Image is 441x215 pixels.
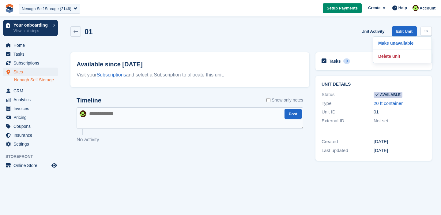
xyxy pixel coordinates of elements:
[13,113,50,122] span: Pricing
[13,23,50,27] p: Your onboarding
[376,39,429,47] a: Make unavailable
[3,41,58,50] a: menu
[13,104,50,113] span: Invoices
[77,97,101,104] h2: Timeline
[13,28,50,34] p: View next steps
[322,91,374,98] div: Status
[322,109,374,116] div: Unit ID
[3,87,58,95] a: menu
[343,58,350,64] div: 0
[266,97,303,103] label: Show only notes
[13,122,50,131] span: Coupons
[374,147,426,154] div: [DATE]
[359,26,387,36] a: Unit Activity
[266,97,270,103] input: Show only notes
[3,161,58,170] a: menu
[322,117,374,124] div: External ID
[5,4,14,13] img: stora-icon-8386f47178a22dfd0bd8f6a31ec36ba5ce8667c1dd55bd0f319d3a0aa187defe.svg
[376,52,429,60] a: Delete unit
[77,60,303,69] h2: Available since [DATE]
[13,68,50,76] span: Sites
[374,101,403,106] a: 20 ft container
[322,147,374,154] div: Last updated
[322,100,374,107] div: Type
[3,68,58,76] a: menu
[80,110,86,117] img: Catherine Coffey
[329,58,341,64] h2: Tasks
[13,95,50,104] span: Analytics
[374,138,426,145] div: [DATE]
[398,5,407,11] span: Help
[3,104,58,113] a: menu
[420,5,435,11] span: Account
[13,140,50,148] span: Settings
[322,82,426,87] h2: Unit details
[368,5,380,11] span: Create
[374,117,426,124] div: Not set
[327,5,358,11] span: Setup Payments
[3,122,58,131] a: menu
[3,113,58,122] a: menu
[3,95,58,104] a: menu
[3,131,58,139] a: menu
[13,50,50,58] span: Tasks
[392,26,417,36] a: Edit Unit
[3,50,58,58] a: menu
[13,161,50,170] span: Online Store
[22,6,71,12] div: Nenagh Self Storage (2146)
[323,3,362,13] a: Setup Payments
[413,5,419,11] img: Catherine Coffey
[14,77,58,83] a: Nenagh Self Storage
[85,28,93,36] h2: 01
[285,109,302,119] button: Post
[13,41,50,50] span: Home
[13,87,50,95] span: CRM
[3,20,58,36] a: Your onboarding View next steps
[77,71,303,79] div: Visit your and select a Subscription to allocate this unit.
[6,154,61,160] span: Storefront
[13,131,50,139] span: Insurance
[374,92,402,98] span: Available
[3,59,58,67] a: menu
[374,109,426,116] div: 01
[77,136,303,143] p: No activity
[13,59,50,67] span: Subscriptions
[322,138,374,145] div: Created
[3,140,58,148] a: menu
[97,72,126,77] a: Subscriptions
[51,162,58,169] a: Preview store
